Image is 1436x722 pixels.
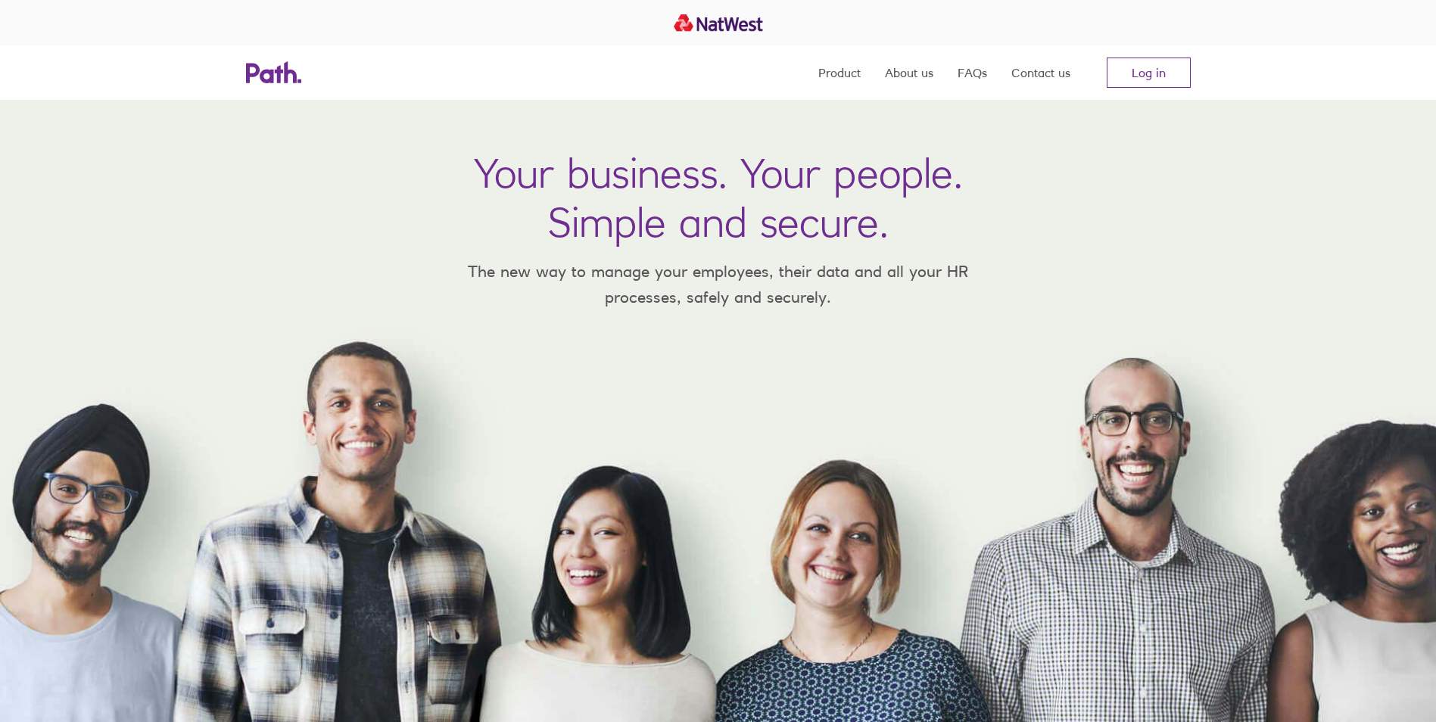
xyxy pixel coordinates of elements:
a: FAQs [958,45,987,100]
p: The new way to manage your employees, their data and all your HR processes, safely and securely. [446,259,991,310]
a: Product [818,45,861,100]
h1: Your business. Your people. Simple and secure. [474,148,963,247]
a: Contact us [1011,45,1070,100]
a: About us [885,45,933,100]
a: Log in [1107,58,1191,88]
